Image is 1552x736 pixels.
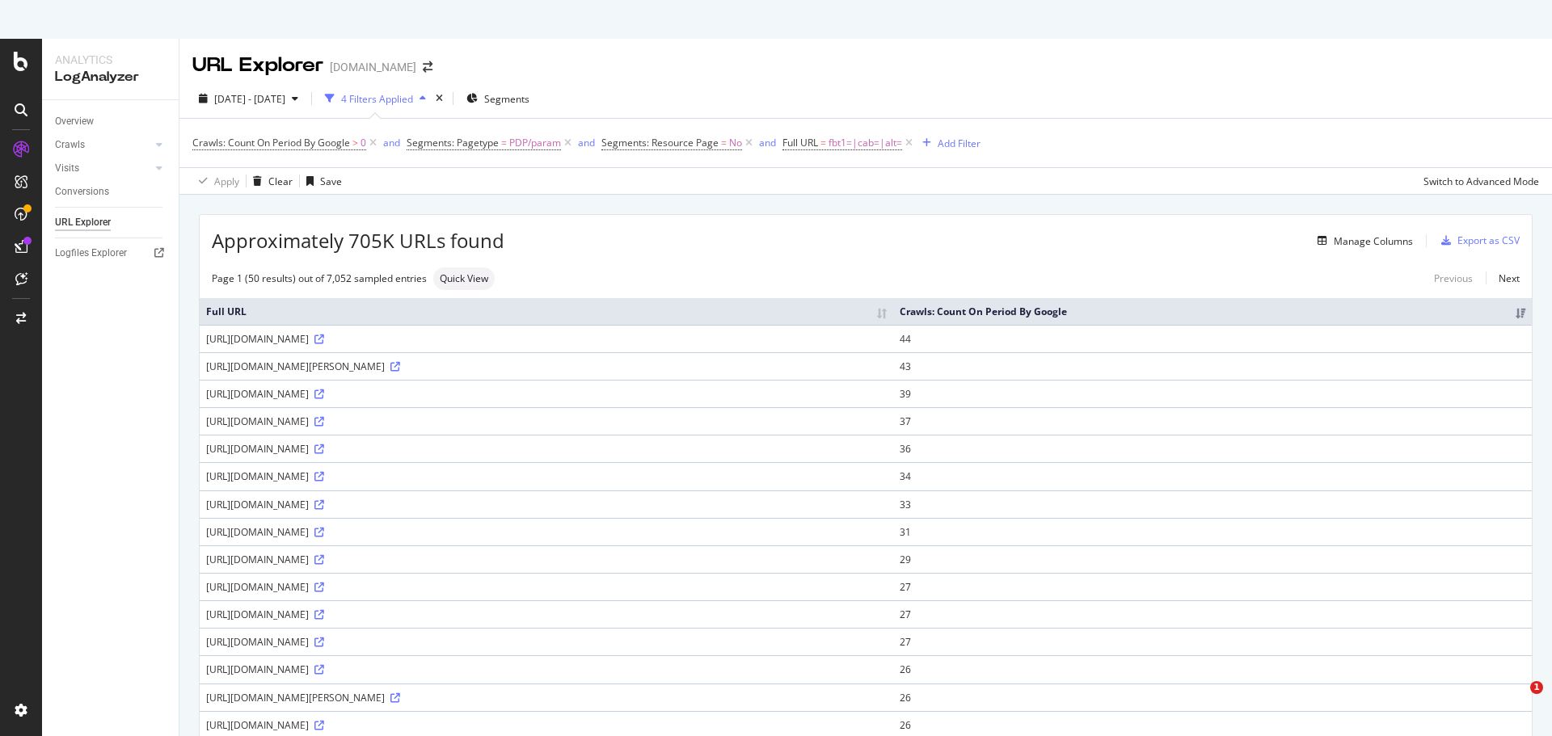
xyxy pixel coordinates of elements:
[55,113,167,130] a: Overview
[55,183,109,200] div: Conversions
[1417,168,1539,194] button: Switch to Advanced Mode
[509,132,561,154] span: PDP/param
[206,635,887,649] div: [URL][DOMAIN_NAME]
[206,553,887,566] div: [URL][DOMAIN_NAME]
[247,168,293,194] button: Clear
[1311,231,1413,250] button: Manage Columns
[601,136,719,149] span: Segments: Resource Page
[938,137,981,150] div: Add Filter
[206,469,887,483] div: [URL][DOMAIN_NAME]
[893,655,1532,683] td: 26
[893,462,1532,490] td: 34
[893,352,1532,380] td: 43
[383,136,400,149] div: and
[916,133,981,153] button: Add Filter
[578,135,595,150] button: and
[206,360,887,373] div: [URL][DOMAIN_NAME][PERSON_NAME]
[268,175,293,188] div: Clear
[578,136,595,149] div: and
[206,387,887,401] div: [URL][DOMAIN_NAME]
[55,160,151,177] a: Visits
[206,332,887,346] div: [URL][DOMAIN_NAME]
[55,183,167,200] a: Conversions
[893,683,1532,711] td: 26
[440,274,488,284] span: Quick View
[212,227,504,254] span: Approximately 705K URLs found
[1497,681,1536,720] iframe: Intercom live chat
[893,600,1532,628] td: 27
[330,59,416,75] div: [DOMAIN_NAME]
[782,136,818,149] span: Full URL
[460,86,536,111] button: Segments
[1423,175,1539,188] div: Switch to Advanced Mode
[423,61,432,73] div: arrow-right-arrow-left
[820,136,826,149] span: =
[206,691,887,704] div: [URL][DOMAIN_NAME][PERSON_NAME]
[55,245,127,262] div: Logfiles Explorer
[200,298,893,325] th: Full URL: activate to sort column ascending
[432,90,446,107] div: times
[192,136,350,149] span: Crawls: Count On Period By Google
[192,86,305,111] button: [DATE] - [DATE]
[829,132,902,154] span: fbt1=|cab=|alt=
[893,435,1532,462] td: 36
[893,380,1532,407] td: 39
[206,442,887,456] div: [URL][DOMAIN_NAME]
[893,298,1532,325] th: Crawls: Count On Period By Google: activate to sort column ascending
[893,573,1532,600] td: 27
[361,132,366,154] span: 0
[1334,234,1413,248] div: Manage Columns
[501,136,507,149] span: =
[893,545,1532,573] td: 29
[1486,267,1520,290] a: Next
[759,136,776,149] div: and
[206,525,887,539] div: [URL][DOMAIN_NAME]
[55,113,94,130] div: Overview
[352,136,358,149] span: >
[407,136,499,149] span: Segments: Pagetype
[55,214,167,231] a: URL Explorer
[206,498,887,511] div: [URL][DOMAIN_NAME]
[55,137,151,154] a: Crawls
[1457,233,1520,247] div: Export as CSV
[341,92,413,106] div: 4 Filters Applied
[214,175,239,188] div: Apply
[192,168,239,194] button: Apply
[55,52,166,68] div: Analytics
[206,608,887,621] div: [URL][DOMAIN_NAME]
[484,92,529,106] span: Segments
[206,580,887,594] div: [URL][DOMAIN_NAME]
[55,245,167,262] a: Logfiles Explorer
[1435,228,1520,254] button: Export as CSV
[893,407,1532,435] td: 37
[1530,681,1543,694] span: 1
[55,137,85,154] div: Crawls
[893,490,1532,518] td: 33
[206,718,887,732] div: [URL][DOMAIN_NAME]
[212,271,427,285] div: Page 1 (50 results) out of 7,052 sampled entries
[55,214,111,231] div: URL Explorer
[55,68,166,86] div: LogAnalyzer
[300,168,342,194] button: Save
[893,628,1532,655] td: 27
[55,160,79,177] div: Visits
[893,518,1532,545] td: 31
[320,175,342,188] div: Save
[729,132,742,154] span: No
[206,414,887,428] div: [URL][DOMAIN_NAME]
[721,136,727,149] span: =
[206,662,887,676] div: [URL][DOMAIN_NAME]
[383,135,400,150] button: and
[433,267,495,290] div: neutral label
[893,325,1532,352] td: 44
[318,86,432,111] button: 4 Filters Applied
[214,92,285,106] span: [DATE] - [DATE]
[759,135,776,150] button: and
[192,52,323,79] div: URL Explorer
